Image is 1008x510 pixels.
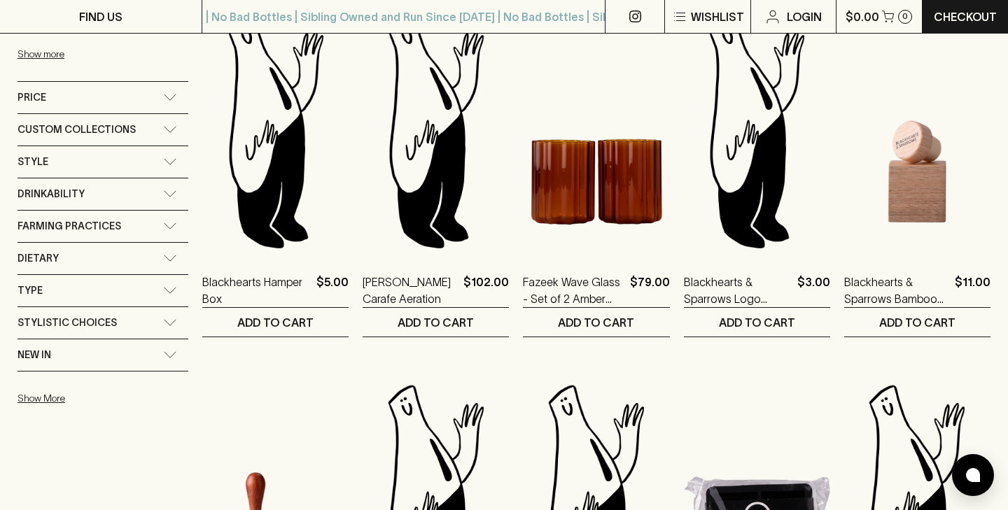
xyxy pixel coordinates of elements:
p: ADD TO CART [558,314,634,331]
p: ADD TO CART [237,314,314,331]
button: ADD TO CART [844,308,990,337]
p: Wishlist [691,8,744,25]
button: Show more [17,40,201,69]
a: Fazeek Wave Glass - Set of 2 Amber NFD [523,274,624,307]
p: 0 [902,13,908,20]
p: $3.00 [797,274,830,307]
p: ADD TO CART [879,314,955,331]
img: Blackhearts & Sparrows Bamboo Wine Stopper [844,8,990,253]
span: Style [17,153,48,171]
span: Custom Collections [17,121,136,139]
img: Fazeek Wave Glass - Set of 2 Amber NFD [523,8,669,253]
div: Stylistic Choices [17,307,188,339]
p: ADD TO CART [719,314,795,331]
img: Blackhearts & Sparrows Man [202,8,349,253]
a: Blackhearts Hamper Box [202,274,311,307]
button: ADD TO CART [523,308,669,337]
div: Drinkability [17,178,188,210]
div: New In [17,339,188,371]
p: $11.00 [955,274,990,307]
a: [PERSON_NAME] Carafe Aeration [363,274,458,307]
div: Custom Collections [17,114,188,146]
a: Blackhearts & Sparrows Logo DropStop Wine Pourer [684,274,792,307]
button: ADD TO CART [363,308,509,337]
div: Dietary [17,243,188,274]
span: Dietary [17,250,59,267]
div: Type [17,275,188,306]
span: Price [17,89,46,106]
p: FIND US [79,8,122,25]
p: Checkout [934,8,997,25]
span: Farming Practices [17,218,121,235]
div: Farming Practices [17,211,188,242]
img: Blackhearts & Sparrows Man [363,8,509,253]
div: Price [17,82,188,113]
a: Blackhearts & Sparrows Bamboo Wine Stopper [844,274,949,307]
p: ADD TO CART [398,314,474,331]
img: bubble-icon [966,468,980,482]
span: Type [17,282,43,299]
span: Drinkability [17,185,85,203]
span: Stylistic Choices [17,314,117,332]
div: Style [17,146,188,178]
button: ADD TO CART [684,308,830,337]
p: $79.00 [630,274,670,307]
p: Login [787,8,822,25]
p: $0.00 [846,8,879,25]
p: $102.00 [463,274,509,307]
p: $5.00 [316,274,349,307]
img: Blackhearts & Sparrows Man [684,8,830,253]
button: ADD TO CART [202,308,349,337]
button: Show More [17,384,201,413]
span: New In [17,346,51,364]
